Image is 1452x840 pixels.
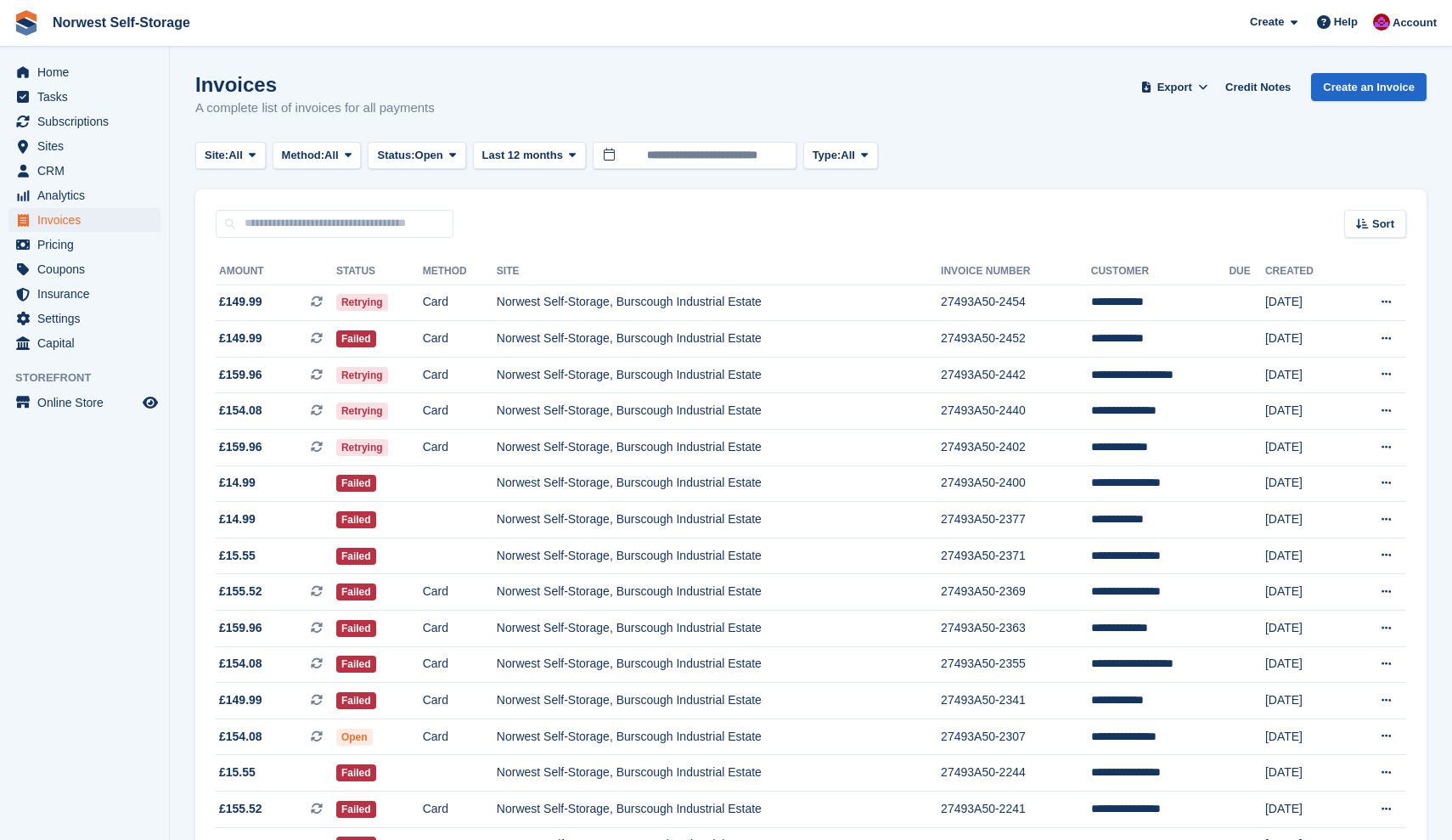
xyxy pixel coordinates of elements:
span: £15.55 [219,547,256,565]
span: Sort [1372,216,1394,233]
span: £149.99 [219,330,262,347]
td: Norwest Self-Storage, Burscough Industrial Estate [497,719,941,755]
span: Failed [336,801,376,818]
td: [DATE] [1265,430,1347,466]
td: [DATE] [1265,393,1347,430]
span: Insurance [37,282,139,306]
span: Export [1157,79,1192,96]
span: Account [1393,14,1437,31]
span: Site: [205,147,228,164]
span: Tasks [37,85,139,109]
td: [DATE] [1265,285,1347,321]
td: 27493A50-2454 [941,285,1091,321]
td: 27493A50-2371 [941,538,1091,574]
td: [DATE] [1265,502,1347,538]
th: Site [497,258,941,285]
span: Failed [336,583,376,600]
td: [DATE] [1265,538,1347,574]
span: All [324,147,339,164]
td: Norwest Self-Storage, Burscough Industrial Estate [497,321,941,358]
a: Preview store [140,392,160,413]
span: Retrying [336,367,388,384]
span: £159.96 [219,438,262,456]
td: 27493A50-2341 [941,683,1091,719]
button: Export [1137,73,1212,101]
button: Status: Open [368,142,465,170]
span: Sites [37,134,139,158]
span: CRM [37,159,139,183]
span: All [841,147,855,164]
td: 27493A50-2355 [941,646,1091,683]
td: Norwest Self-Storage, Burscough Industrial Estate [497,538,941,574]
td: 27493A50-2377 [941,502,1091,538]
td: Card [423,285,497,321]
a: menu [8,183,160,207]
span: Retrying [336,403,388,420]
span: £154.08 [219,728,262,746]
span: £159.96 [219,366,262,384]
td: Card [423,792,497,828]
td: Card [423,646,497,683]
td: 27493A50-2369 [941,574,1091,611]
span: Status: [377,147,414,164]
a: Norwest Self-Storage [46,8,197,37]
span: £155.52 [219,800,262,818]
a: menu [8,307,160,330]
td: Card [423,430,497,466]
td: Card [423,321,497,358]
span: Open [415,147,443,164]
span: £149.99 [219,691,262,709]
td: Card [423,393,497,430]
span: £154.08 [219,402,262,420]
span: Home [37,60,139,84]
button: Site: All [195,142,266,170]
span: Analytics [37,183,139,207]
span: £15.55 [219,764,256,781]
span: All [228,147,243,164]
a: menu [8,233,160,257]
img: Daniel Grensinger [1373,14,1390,31]
span: £14.99 [219,510,256,528]
span: Failed [336,620,376,637]
td: Norwest Self-Storage, Burscough Industrial Estate [497,430,941,466]
td: Norwest Self-Storage, Burscough Industrial Estate [497,683,941,719]
td: Card [423,719,497,755]
a: menu [8,85,160,109]
span: Failed [336,692,376,709]
td: Norwest Self-Storage, Burscough Industrial Estate [497,646,941,683]
a: menu [8,391,160,414]
td: [DATE] [1265,719,1347,755]
td: Card [423,611,497,647]
button: Last 12 months [473,142,586,170]
th: Invoice Number [941,258,1091,285]
td: 27493A50-2241 [941,792,1091,828]
a: menu [8,159,160,183]
td: 27493A50-2402 [941,430,1091,466]
span: Type: [813,147,841,164]
td: Norwest Self-Storage, Burscough Industrial Estate [497,465,941,502]
span: £154.08 [219,655,262,673]
span: Last 12 months [482,147,563,164]
span: £14.99 [219,474,256,492]
span: Invoices [37,208,139,232]
span: Method: [282,147,325,164]
h1: Invoices [195,73,435,96]
td: Norwest Self-Storage, Burscough Industrial Estate [497,792,941,828]
th: Amount [216,258,336,285]
span: Retrying [336,439,388,456]
span: £149.99 [219,293,262,311]
a: Credit Notes [1218,73,1297,101]
td: [DATE] [1265,792,1347,828]
span: £155.52 [219,583,262,600]
td: Card [423,574,497,611]
span: Failed [336,656,376,673]
td: Norwest Self-Storage, Burscough Industrial Estate [497,502,941,538]
span: Failed [336,330,376,347]
span: Failed [336,764,376,781]
td: Card [423,357,497,393]
td: Norwest Self-Storage, Burscough Industrial Estate [497,393,941,430]
td: [DATE] [1265,321,1347,358]
span: Pricing [37,233,139,257]
span: Create [1250,14,1284,31]
td: Norwest Self-Storage, Burscough Industrial Estate [497,755,941,792]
